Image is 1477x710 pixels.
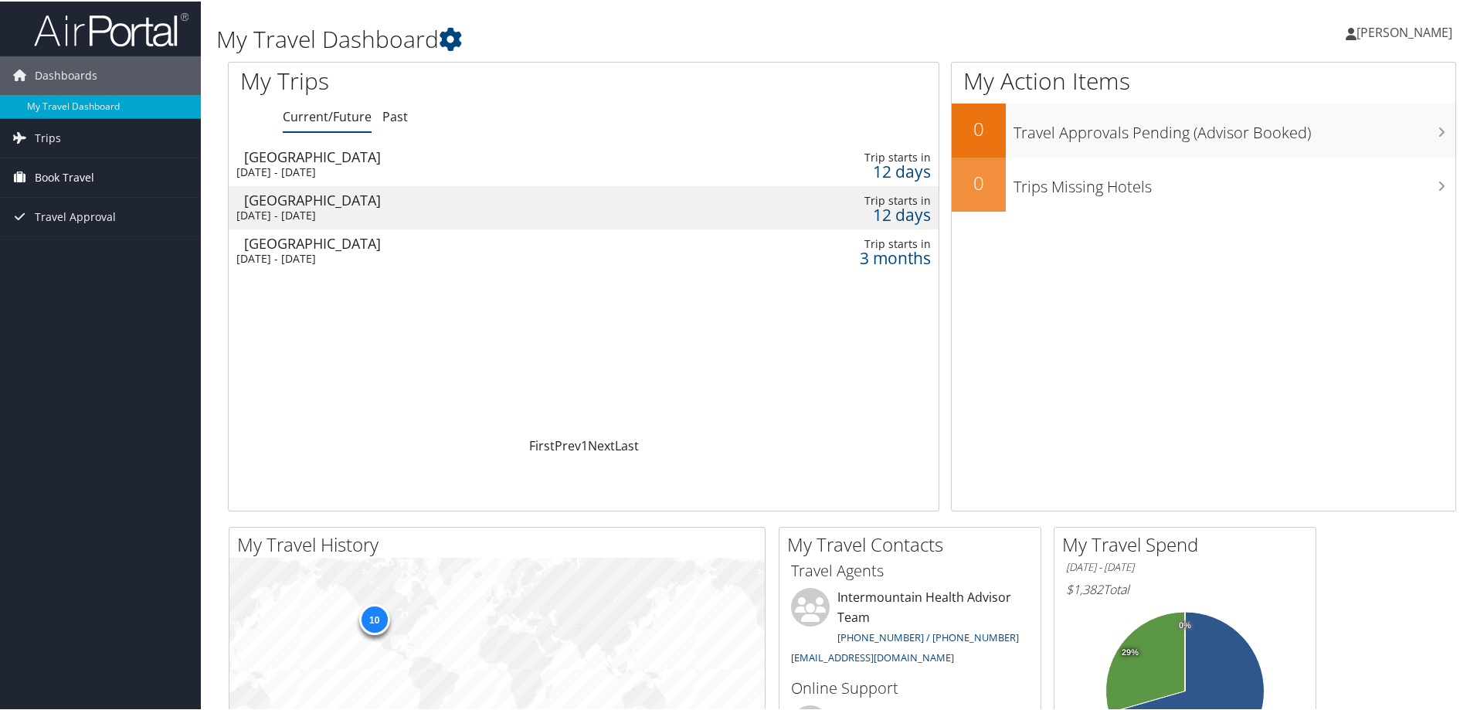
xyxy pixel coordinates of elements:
[1356,22,1452,39] span: [PERSON_NAME]
[787,530,1041,556] h2: My Travel Contacts
[216,22,1051,54] h1: My Travel Dashboard
[791,649,954,663] a: [EMAIL_ADDRESS][DOMAIN_NAME]
[1014,167,1455,196] h3: Trips Missing Hotels
[244,148,667,162] div: [GEOGRAPHIC_DATA]
[240,63,631,96] h1: My Trips
[952,102,1455,156] a: 0Travel Approvals Pending (Advisor Booked)
[581,436,588,453] a: 1
[753,163,931,177] div: 12 days
[236,207,659,221] div: [DATE] - [DATE]
[791,559,1029,580] h3: Travel Agents
[1062,530,1316,556] h2: My Travel Spend
[555,436,581,453] a: Prev
[1066,579,1304,596] h6: Total
[35,157,94,195] span: Book Travel
[236,164,659,178] div: [DATE] - [DATE]
[1179,620,1191,629] tspan: 0%
[1346,8,1468,54] a: [PERSON_NAME]
[753,149,931,163] div: Trip starts in
[1014,113,1455,142] h3: Travel Approvals Pending (Advisor Booked)
[529,436,555,453] a: First
[244,192,667,206] div: [GEOGRAPHIC_DATA]
[952,156,1455,210] a: 0Trips Missing Hotels
[244,235,667,249] div: [GEOGRAPHIC_DATA]
[237,530,765,556] h2: My Travel History
[34,10,188,46] img: airportal-logo.png
[753,236,931,250] div: Trip starts in
[35,117,61,156] span: Trips
[753,206,931,220] div: 12 days
[952,63,1455,96] h1: My Action Items
[1066,579,1103,596] span: $1,382
[783,586,1037,669] li: Intermountain Health Advisor Team
[952,168,1006,195] h2: 0
[35,196,116,235] span: Travel Approval
[1122,647,1139,656] tspan: 29%
[753,250,931,263] div: 3 months
[382,107,408,124] a: Past
[791,676,1029,698] h3: Online Support
[283,107,372,124] a: Current/Future
[615,436,639,453] a: Last
[753,192,931,206] div: Trip starts in
[236,250,659,264] div: [DATE] - [DATE]
[358,603,389,634] div: 10
[588,436,615,453] a: Next
[1066,559,1304,573] h6: [DATE] - [DATE]
[837,629,1019,643] a: [PHONE_NUMBER] / [PHONE_NUMBER]
[35,55,97,93] span: Dashboards
[952,114,1006,141] h2: 0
